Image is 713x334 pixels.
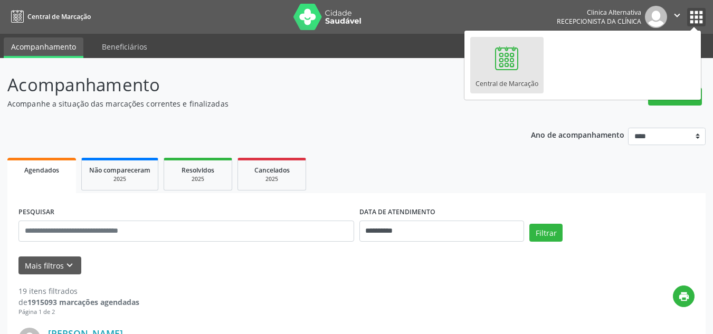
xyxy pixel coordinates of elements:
div: 19 itens filtrados [18,285,139,297]
button:  [667,6,687,28]
span: Não compareceram [89,166,150,175]
i: keyboard_arrow_down [64,260,75,271]
div: 2025 [89,175,150,183]
div: Página 1 de 2 [18,308,139,317]
i: print [678,291,690,302]
a: Beneficiários [94,37,155,56]
p: Acompanhe a situação das marcações correntes e finalizadas [7,98,496,109]
span: Agendados [24,166,59,175]
button: Mais filtroskeyboard_arrow_down [18,256,81,275]
button: apps [687,8,706,26]
span: Resolvidos [182,166,214,175]
div: de [18,297,139,308]
a: Acompanhamento [4,37,83,58]
span: Cancelados [254,166,290,175]
strong: 1915093 marcações agendadas [27,297,139,307]
button: Filtrar [529,224,563,242]
div: Clinica Alternativa [557,8,641,17]
button: print [673,285,695,307]
img: img [645,6,667,28]
span: Recepcionista da clínica [557,17,641,26]
label: DATA DE ATENDIMENTO [359,204,435,221]
a: Central de Marcação [7,8,91,25]
span: Central de Marcação [27,12,91,21]
p: Acompanhamento [7,72,496,98]
p: Ano de acompanhamento [531,128,624,141]
i:  [671,9,683,21]
div: 2025 [172,175,224,183]
label: PESQUISAR [18,204,54,221]
a: Central de Marcação [470,37,544,93]
div: 2025 [245,175,298,183]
